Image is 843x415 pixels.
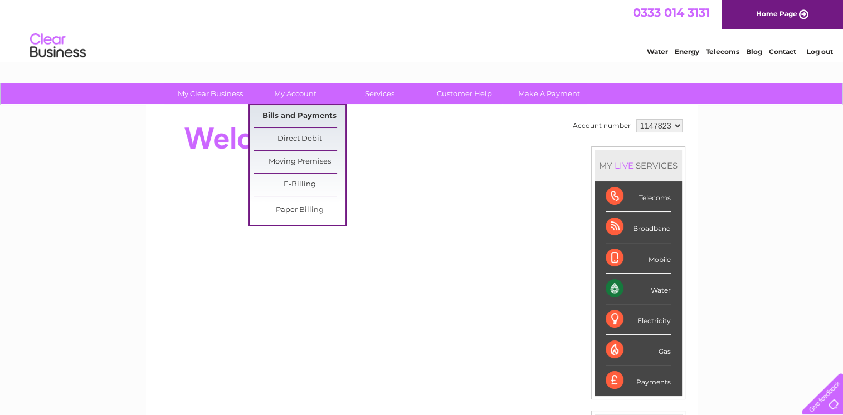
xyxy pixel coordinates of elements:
[254,128,345,150] a: Direct Debit
[606,243,671,274] div: Mobile
[595,150,682,181] div: MY SERVICES
[706,47,739,56] a: Telecoms
[612,160,636,171] div: LIVE
[647,47,668,56] a: Water
[254,105,345,127] a: Bills and Payments
[769,47,796,56] a: Contact
[675,47,699,56] a: Energy
[30,29,86,63] img: logo.png
[806,47,832,56] a: Log out
[254,151,345,173] a: Moving Premises
[164,83,256,104] a: My Clear Business
[503,83,595,104] a: Make A Payment
[606,274,671,304] div: Water
[254,174,345,196] a: E-Billing
[606,365,671,396] div: Payments
[746,47,762,56] a: Blog
[606,181,671,212] div: Telecoms
[159,6,685,54] div: Clear Business is a trading name of Verastar Limited (registered in [GEOGRAPHIC_DATA] No. 3667643...
[606,212,671,243] div: Broadband
[633,6,710,19] a: 0333 014 3131
[418,83,510,104] a: Customer Help
[334,83,426,104] a: Services
[606,304,671,335] div: Electricity
[249,83,341,104] a: My Account
[254,199,345,221] a: Paper Billing
[606,335,671,365] div: Gas
[570,116,634,135] td: Account number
